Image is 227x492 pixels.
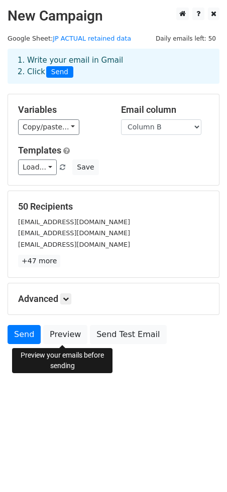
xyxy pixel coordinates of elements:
[8,35,131,42] small: Google Sheet:
[152,33,219,44] span: Daily emails left: 50
[18,218,130,226] small: [EMAIL_ADDRESS][DOMAIN_NAME]
[72,159,98,175] button: Save
[12,348,112,373] div: Preview your emails before sending
[18,255,60,267] a: +47 more
[46,66,73,78] span: Send
[121,104,209,115] h5: Email column
[8,8,219,25] h2: New Campaign
[18,293,209,304] h5: Advanced
[10,55,217,78] div: 1. Write your email in Gmail 2. Click
[18,104,106,115] h5: Variables
[8,325,41,344] a: Send
[53,35,131,42] a: JP ACTUAL retained data
[18,159,57,175] a: Load...
[18,201,209,212] h5: 50 Recipients
[18,145,61,155] a: Templates
[18,241,130,248] small: [EMAIL_ADDRESS][DOMAIN_NAME]
[18,229,130,237] small: [EMAIL_ADDRESS][DOMAIN_NAME]
[90,325,166,344] a: Send Test Email
[18,119,79,135] a: Copy/paste...
[152,35,219,42] a: Daily emails left: 50
[43,325,87,344] a: Preview
[177,444,227,492] iframe: Chat Widget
